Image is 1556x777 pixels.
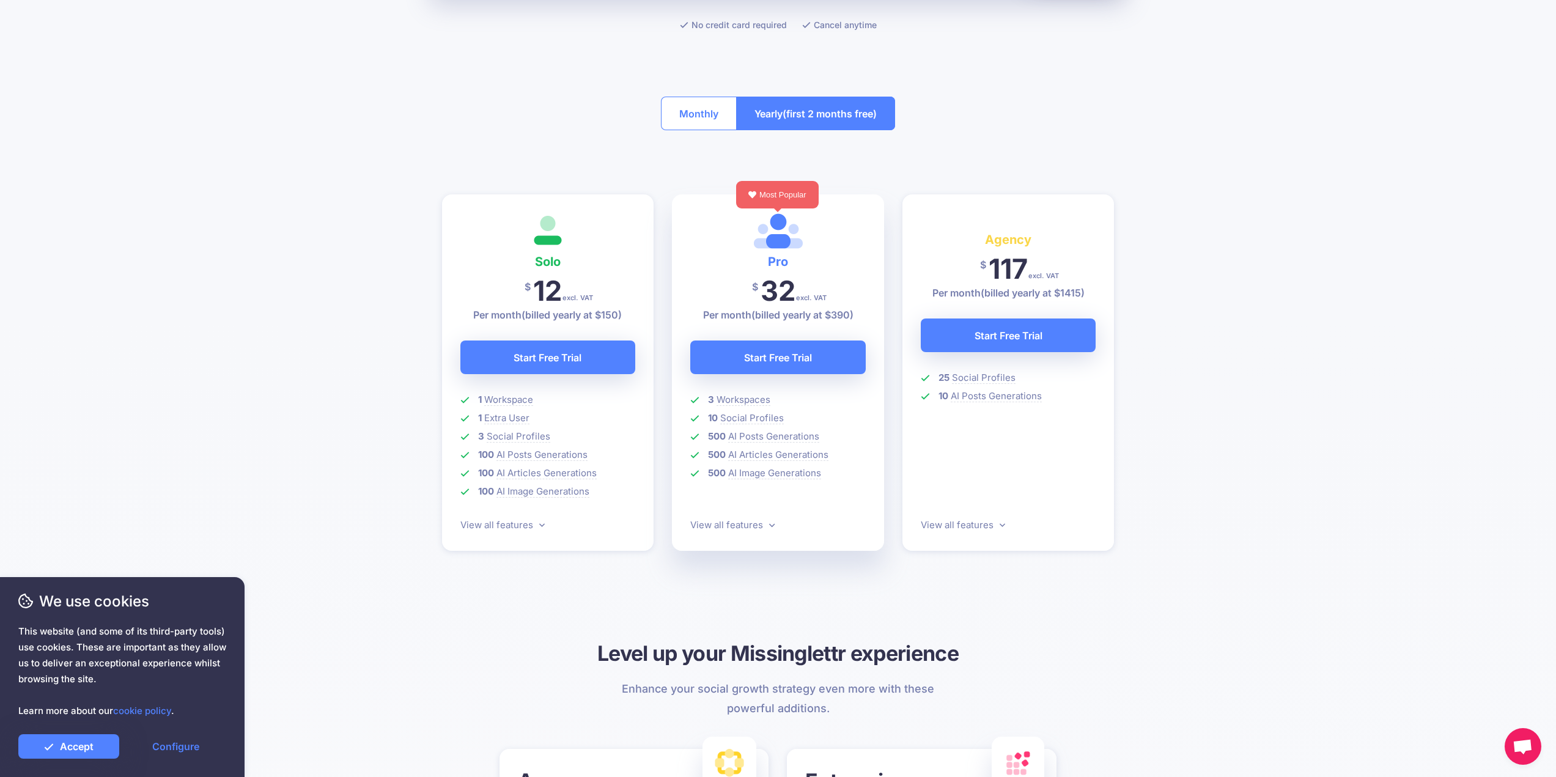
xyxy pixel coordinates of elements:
b: 10 [708,412,718,424]
span: AI Posts Generations [496,449,588,461]
span: $ [980,251,986,279]
span: (billed yearly at $390) [751,309,854,321]
span: Workspaces [717,394,770,406]
b: 100 [478,485,494,497]
span: AI Image Generations [728,467,821,479]
span: (billed yearly at $1415) [981,287,1085,299]
div: Most Popular [736,181,819,208]
a: Accept [18,734,119,759]
p: Enhance your social growth strategy even more with these powerful additions. [614,679,942,718]
span: Workspace [484,394,533,406]
b: 10 [938,390,948,402]
b: 3 [708,394,714,405]
p: Per month [690,307,866,322]
li: No credit card required [680,17,787,32]
span: AI Image Generations [496,485,589,498]
span: (first 2 months free) [783,104,877,123]
b: 500 [708,467,726,479]
span: $ [752,273,758,301]
a: Start Free Trial [690,341,866,374]
b: 100 [478,449,494,460]
b: 1 [478,394,482,405]
a: Start Free Trial [460,341,636,374]
span: AI Posts Generations [728,430,819,443]
span: 12 [533,274,562,307]
span: excl. VAT [1028,273,1059,279]
span: Social Profiles [487,430,550,443]
a: View all features [460,519,545,531]
a: cookie policy [113,705,171,716]
button: Yearly(first 2 months free) [736,97,895,130]
span: $ [525,273,531,301]
b: 500 [708,430,726,442]
span: 117 [989,252,1028,285]
a: View all features [921,519,1005,531]
a: View all features [690,519,775,531]
h4: Pro [690,252,866,271]
b: 25 [938,372,949,383]
p: Per month [460,307,636,322]
li: Cancel anytime [802,17,877,32]
span: 32 [761,274,795,307]
a: Open chat [1505,728,1541,765]
span: Social Profiles [720,412,784,424]
span: Extra User [484,412,529,424]
b: 500 [708,449,726,460]
b: 1 [478,412,482,424]
p: Per month [921,285,1096,300]
a: Configure [125,734,226,759]
span: AI Posts Generations [951,390,1042,402]
span: excl. VAT [796,295,827,301]
span: excl. VAT [562,295,593,301]
h4: Agency [921,230,1096,249]
span: AI Articles Generations [496,467,597,479]
a: Start Free Trial [921,319,1096,352]
h4: Solo [460,252,636,271]
span: Social Profiles [952,372,1016,384]
h3: Level up your Missinglettr experience [442,639,1115,667]
b: 100 [478,467,494,479]
span: (billed yearly at $150) [522,309,622,321]
span: This website (and some of its third-party tools) use cookies. These are important as they allow u... [18,624,226,719]
span: AI Articles Generations [728,449,828,461]
button: Monthly [661,97,737,130]
b: 3 [478,430,484,442]
span: We use cookies [18,591,226,612]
